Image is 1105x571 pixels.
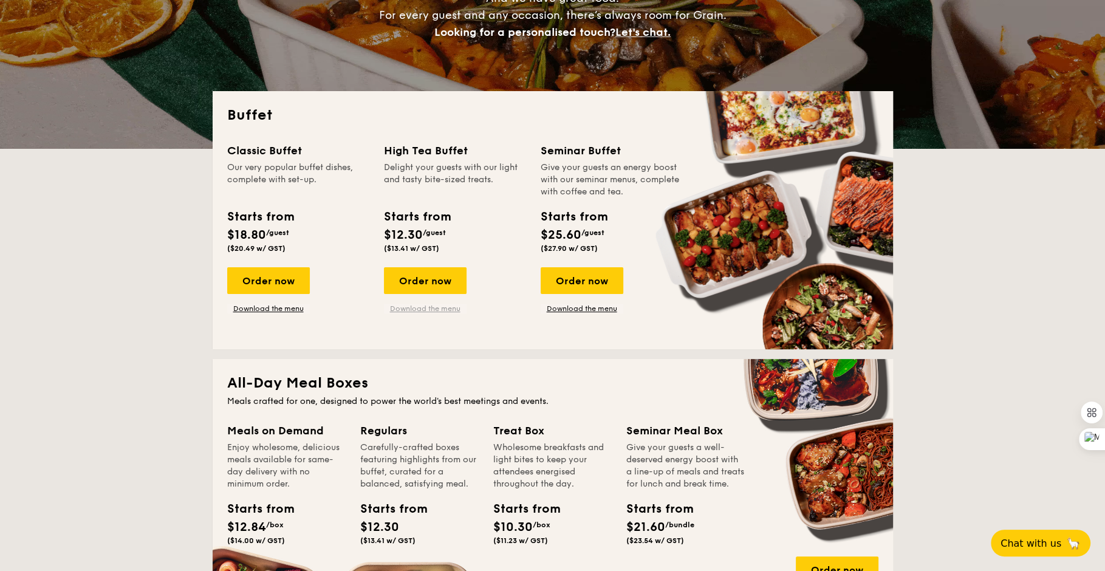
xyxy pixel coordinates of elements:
[384,304,467,313] a: Download the menu
[991,530,1090,556] button: Chat with us🦙
[626,520,665,535] span: $21.60
[384,142,526,159] div: High Tea Buffet
[434,26,615,39] span: Looking for a personalised touch?
[626,536,684,545] span: ($23.54 w/ GST)
[1001,538,1061,549] span: Chat with us
[227,536,285,545] span: ($14.00 w/ GST)
[533,521,550,529] span: /box
[266,228,289,237] span: /guest
[541,244,598,253] span: ($27.90 w/ GST)
[541,267,623,294] div: Order now
[541,162,683,198] div: Give your guests an energy boost with our seminar menus, complete with coffee and tea.
[360,422,479,439] div: Regulars
[541,208,607,226] div: Starts from
[227,106,878,125] h2: Buffet
[227,395,878,408] div: Meals crafted for one, designed to power the world's best meetings and events.
[493,536,548,545] span: ($11.23 w/ GST)
[227,374,878,393] h2: All-Day Meal Boxes
[384,244,439,253] span: ($13.41 w/ GST)
[493,520,533,535] span: $10.30
[665,521,694,529] span: /bundle
[626,422,745,439] div: Seminar Meal Box
[615,26,671,39] span: Let's chat.
[227,228,266,242] span: $18.80
[266,521,284,529] span: /box
[227,267,310,294] div: Order now
[227,500,282,518] div: Starts from
[360,536,416,545] span: ($13.41 w/ GST)
[626,442,745,490] div: Give your guests a well-deserved energy boost with a line-up of meals and treats for lunch and br...
[384,162,526,198] div: Delight your guests with our light and tasty bite-sized treats.
[360,442,479,490] div: Carefully-crafted boxes featuring highlights from our buffet, curated for a balanced, satisfying ...
[626,500,681,518] div: Starts from
[541,142,683,159] div: Seminar Buffet
[227,304,310,313] a: Download the menu
[493,500,548,518] div: Starts from
[360,500,415,518] div: Starts from
[493,442,612,490] div: Wholesome breakfasts and light bites to keep your attendees energised throughout the day.
[227,244,286,253] span: ($20.49 w/ GST)
[227,162,369,198] div: Our very popular buffet dishes, complete with set-up.
[227,208,293,226] div: Starts from
[581,228,604,237] span: /guest
[227,422,346,439] div: Meals on Demand
[541,228,581,242] span: $25.60
[1066,536,1081,550] span: 🦙
[384,267,467,294] div: Order now
[384,228,423,242] span: $12.30
[384,208,450,226] div: Starts from
[493,422,612,439] div: Treat Box
[541,304,623,313] a: Download the menu
[227,442,346,490] div: Enjoy wholesome, delicious meals available for same-day delivery with no minimum order.
[227,142,369,159] div: Classic Buffet
[423,228,446,237] span: /guest
[227,520,266,535] span: $12.84
[360,520,399,535] span: $12.30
